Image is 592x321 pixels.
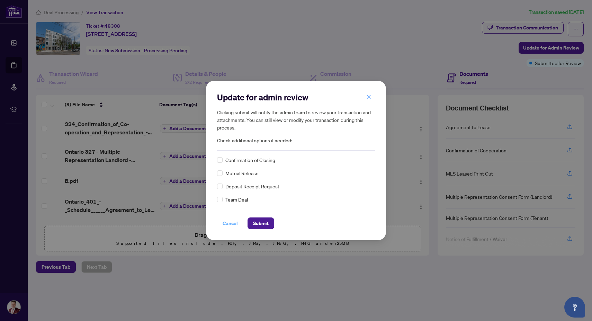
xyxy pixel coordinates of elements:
button: Open asap [564,297,585,318]
h2: Update for admin review [217,92,375,103]
span: Team Deal [225,196,248,203]
span: Confirmation of Closing [225,156,275,164]
h5: Clicking submit will notify the admin team to review your transaction and attachments. You can st... [217,108,375,131]
span: Cancel [223,218,238,229]
button: Submit [248,217,274,229]
span: Submit [253,218,269,229]
span: Deposit Receipt Request [225,182,279,190]
button: Cancel [217,217,243,229]
span: Check additional options if needed: [217,137,375,145]
span: Mutual Release [225,169,259,177]
span: close [366,95,371,99]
